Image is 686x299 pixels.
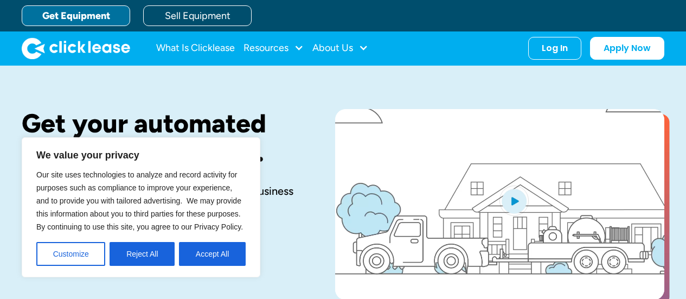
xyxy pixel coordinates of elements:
[110,242,175,266] button: Reject All
[542,43,568,54] div: Log In
[243,37,304,59] div: Resources
[156,37,235,59] a: What Is Clicklease
[22,5,130,26] a: Get Equipment
[36,149,246,162] p: We value your privacy
[499,186,529,216] img: Blue play button logo on a light blue circular background
[36,242,105,266] button: Customize
[22,37,130,59] img: Clicklease logo
[590,37,664,60] a: Apply Now
[179,242,246,266] button: Accept All
[36,170,243,231] span: Our site uses technologies to analyze and record activity for purposes such as compliance to impr...
[22,137,260,277] div: We value your privacy
[22,37,130,59] a: home
[22,109,300,167] h1: Get your automated decision in seconds.
[312,37,368,59] div: About Us
[143,5,252,26] a: Sell Equipment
